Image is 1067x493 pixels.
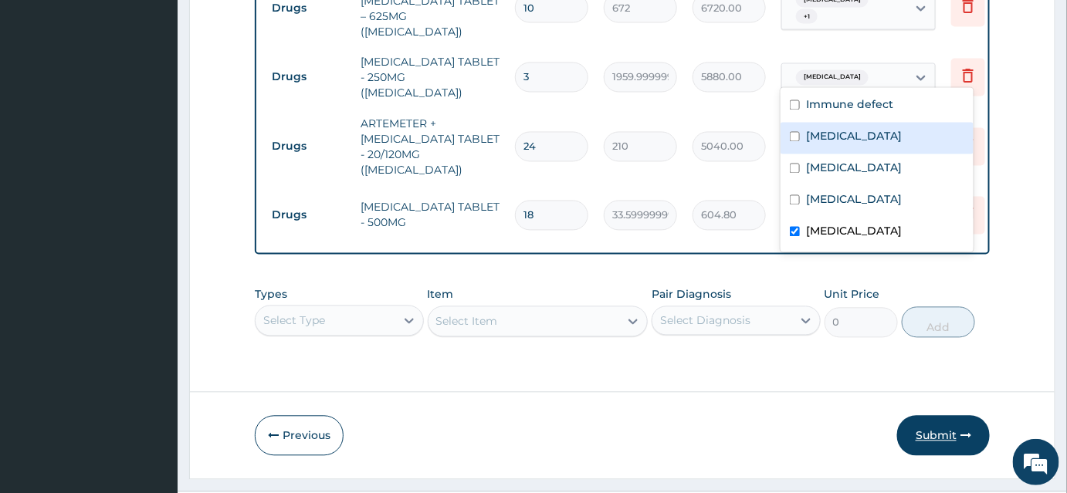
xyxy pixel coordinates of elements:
[353,109,507,186] td: ARTEMETER + [MEDICAL_DATA] TABLET - 20/120MG ([MEDICAL_DATA])
[263,313,325,329] div: Select Type
[353,192,507,238] td: [MEDICAL_DATA] TABLET - 500MG
[796,9,818,25] span: + 1
[255,416,344,456] button: Previous
[806,160,902,176] label: [MEDICAL_DATA]
[825,287,880,302] label: Unit Price
[806,129,902,144] label: [MEDICAL_DATA]
[806,97,893,113] label: Immune defect
[806,192,902,208] label: [MEDICAL_DATA]
[796,70,869,86] span: [MEDICAL_DATA]
[8,329,294,383] textarea: Type your message and hit 'Enter'
[80,86,259,106] div: Chat with us now
[806,224,902,239] label: [MEDICAL_DATA]
[902,307,975,338] button: Add
[264,133,353,161] td: Drugs
[652,287,731,302] label: Pair Diagnosis
[90,148,213,304] span: We're online!
[660,313,750,329] div: Select Diagnosis
[353,47,507,109] td: [MEDICAL_DATA] TABLET - 250MG ([MEDICAL_DATA])
[264,63,353,92] td: Drugs
[897,416,990,456] button: Submit
[253,8,290,45] div: Minimize live chat window
[264,201,353,230] td: Drugs
[428,287,454,302] label: Item
[255,289,287,302] label: Types
[29,77,63,116] img: d_794563401_company_1708531726252_794563401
